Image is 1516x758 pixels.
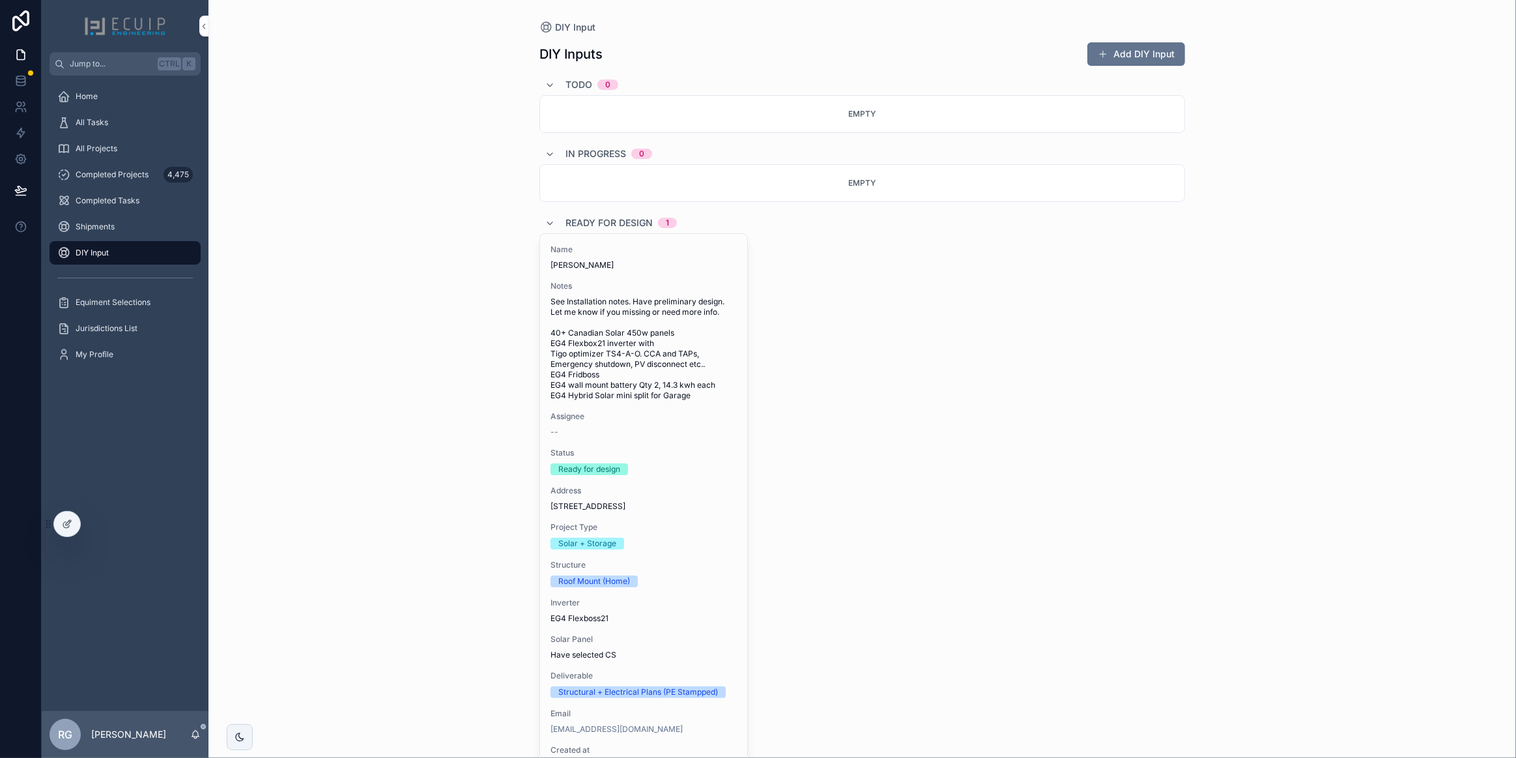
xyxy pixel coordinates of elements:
a: My Profile [50,343,201,366]
span: Equiment Selections [76,297,150,308]
a: Shipments [50,215,201,239]
span: DIY Input [555,21,595,34]
a: All Tasks [50,111,201,134]
span: [STREET_ADDRESS] [551,501,737,512]
span: Inverter [551,598,737,608]
span: Todo [565,78,592,91]
a: Equiment Selections [50,291,201,314]
span: All Projects [76,143,117,154]
div: 0 [605,80,610,90]
div: scrollable content [42,76,208,383]
span: Deliverable [551,671,737,681]
span: Ready for design [565,216,653,229]
a: All Projects [50,137,201,160]
span: Email [551,708,737,719]
a: Completed Projects4,475 [50,163,201,186]
span: Address [551,486,737,496]
span: Jump to... [70,59,152,69]
span: See Installation notes. Have preliminary design. Let me know if you missing or need more info. 40... [551,297,737,401]
span: All Tasks [76,117,108,128]
div: 4,475 [164,167,193,182]
span: Shipments [76,222,115,232]
span: K [184,59,194,69]
span: Name [551,244,737,255]
span: -- [551,427,558,437]
a: DIY Input [539,21,595,34]
button: Jump to...CtrlK [50,52,201,76]
span: [PERSON_NAME] [551,260,737,270]
span: Status [551,448,737,458]
span: Empty [849,109,876,119]
button: Add DIY Input [1087,42,1185,66]
span: Have selected CS [551,650,737,660]
div: 0 [639,149,644,159]
span: Ctrl [158,57,181,70]
div: Structural + Electrical Plans (PE Stampped) [558,686,718,698]
h1: DIY Inputs [539,45,603,63]
div: Roof Mount (Home) [558,576,630,587]
span: Completed Tasks [76,196,139,206]
span: DIY Input [76,248,109,258]
a: DIY Input [50,241,201,265]
span: Empty [849,178,876,188]
span: Home [76,91,98,102]
span: Notes [551,281,737,291]
span: EG4 Flexboss21 [551,613,737,624]
a: Completed Tasks [50,189,201,212]
a: [EMAIL_ADDRESS][DOMAIN_NAME] [551,724,683,735]
a: Home [50,85,201,108]
span: Completed Projects [76,169,149,180]
p: [PERSON_NAME] [91,728,166,741]
span: Structure [551,560,737,570]
span: Project Type [551,522,737,532]
span: Assignee [551,411,737,422]
span: Created at [551,745,737,755]
span: Solar Panel [551,634,737,645]
a: Jurisdictions List [50,317,201,340]
span: My Profile [76,349,113,360]
span: In progress [565,147,626,160]
div: Ready for design [558,463,620,475]
img: App logo [84,16,166,36]
div: Solar + Storage [558,538,616,549]
div: 1 [666,218,669,228]
span: RG [58,727,72,742]
span: Jurisdictions List [76,323,137,334]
